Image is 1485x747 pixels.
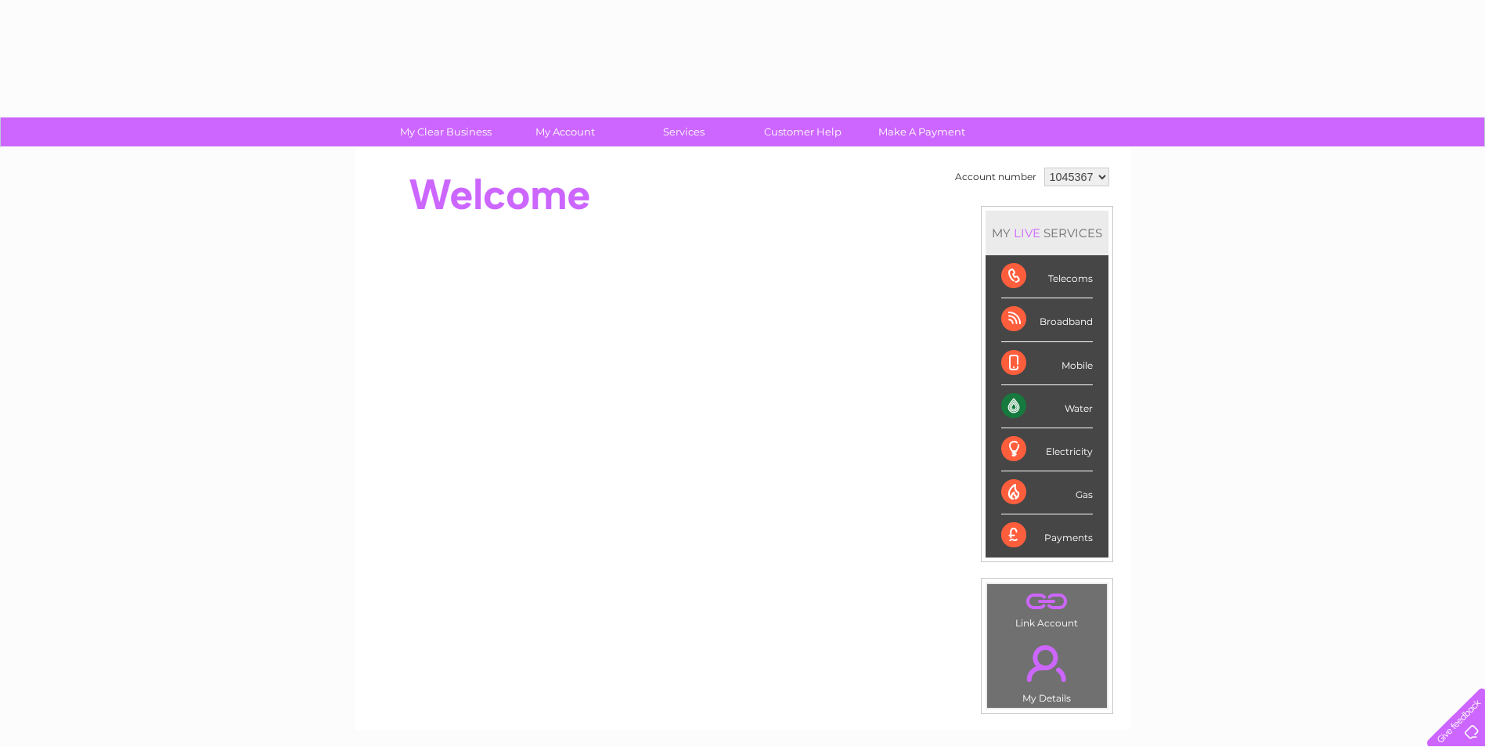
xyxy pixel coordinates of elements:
a: Services [619,117,748,146]
div: Gas [1001,471,1093,514]
div: Payments [1001,514,1093,557]
div: Water [1001,385,1093,428]
div: Telecoms [1001,255,1093,298]
a: . [991,588,1103,615]
div: Electricity [1001,428,1093,471]
td: Link Account [986,583,1108,633]
a: Customer Help [738,117,867,146]
a: My Account [500,117,629,146]
div: Mobile [1001,342,1093,385]
td: Account number [951,164,1040,190]
td: My Details [986,632,1108,709]
div: MY SERVICES [986,211,1108,255]
div: LIVE [1011,226,1043,240]
a: Make A Payment [857,117,986,146]
a: . [991,636,1103,691]
div: Broadband [1001,298,1093,341]
a: My Clear Business [381,117,510,146]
